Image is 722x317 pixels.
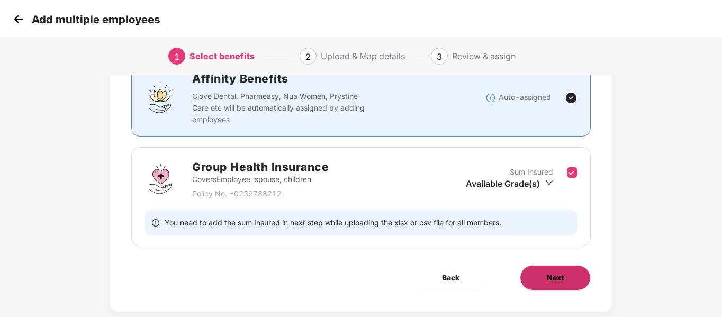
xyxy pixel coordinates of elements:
[545,179,553,187] span: down
[192,90,368,125] p: Clove Dental, Pharmeasy, Nua Women, Prystine Care etc will be automatically assigned by adding em...
[485,93,496,103] img: svg+xml;base64,PHN2ZyBpZD0iSW5mb18tXzMyeDMyIiBkYXRhLW5hbWU9IkluZm8gLSAzMngzMiIgeG1sbnM9Imh0dHA6Ly...
[442,272,459,284] span: Back
[32,13,160,26] p: Add multiple employees
[145,82,176,114] img: svg+xml;base64,PHN2ZyBpZD0iQWZmaW5pdHlfQmVuZWZpdHMiIGRhdGEtbmFtZT0iQWZmaW5pdHkgQmVuZWZpdHMiIHhtbG...
[466,178,553,189] div: Available Grade(s)
[192,174,329,185] p: Covers Employee, spouse, children
[305,51,311,62] span: 2
[452,48,516,65] div: Review & assign
[510,166,553,178] p: Sum Insured
[321,48,405,65] div: Upload & Map details
[152,218,159,228] span: info-circle
[192,158,329,176] h2: Group Health Insurance
[145,163,176,195] img: svg+xml;base64,PHN2ZyBpZD0iR3JvdXBfSGVhbHRoX0luc3VyYW5jZSIgZGF0YS1uYW1lPSJHcm91cCBIZWFsdGggSW5zdX...
[189,48,255,65] div: Select benefits
[565,92,577,104] img: svg+xml;base64,PHN2ZyBpZD0iVGljay0yNHgyNCIgeG1sbnM9Imh0dHA6Ly93d3cudzMub3JnLzIwMDAvc3ZnIiB3aWR0aD...
[165,218,501,228] span: You need to add the sum Insured in next step while uploading the xlsx or csv file for all members.
[499,92,551,103] p: Auto-assigned
[416,265,486,291] button: Back
[192,188,329,200] p: Policy No. - 0239788212
[174,51,179,62] span: 1
[437,51,442,62] span: 3
[547,272,564,284] span: Next
[520,265,591,291] button: Next
[11,11,26,27] img: svg+xml;base64,PHN2ZyB4bWxucz0iaHR0cDovL3d3dy53My5vcmcvMjAwMC9zdmciIHdpZHRoPSIzMCIgaGVpZ2h0PSIzMC...
[192,70,485,87] h2: Affinity Benefits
